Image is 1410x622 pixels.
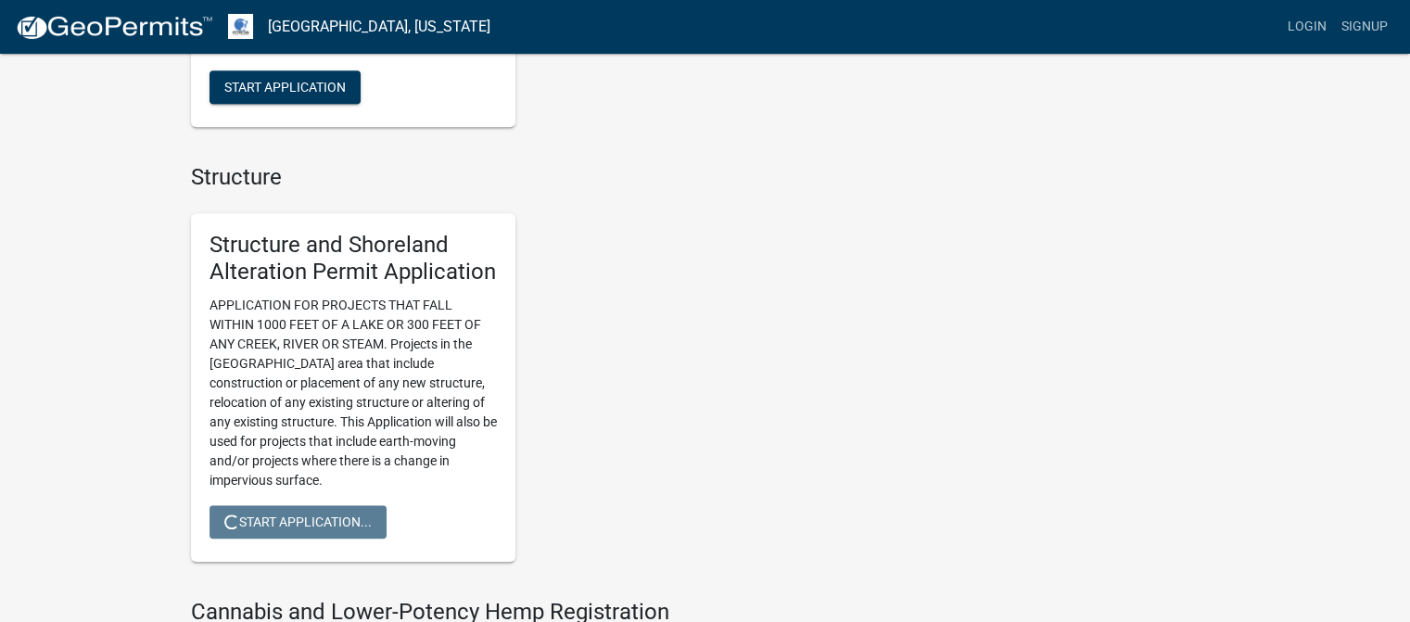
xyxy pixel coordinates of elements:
[1280,9,1334,44] a: Login
[191,164,868,191] h4: Structure
[210,505,387,539] button: Start Application...
[210,296,497,490] p: APPLICATION FOR PROJECTS THAT FALL WITHIN 1000 FEET OF A LAKE OR 300 FEET OF ANY CREEK, RIVER OR ...
[1334,9,1395,44] a: Signup
[210,70,361,104] button: Start Application
[268,11,490,43] a: [GEOGRAPHIC_DATA], [US_STATE]
[224,514,372,529] span: Start Application...
[210,232,497,286] h5: Structure and Shoreland Alteration Permit Application
[228,14,253,39] img: Otter Tail County, Minnesota
[224,79,346,94] span: Start Application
